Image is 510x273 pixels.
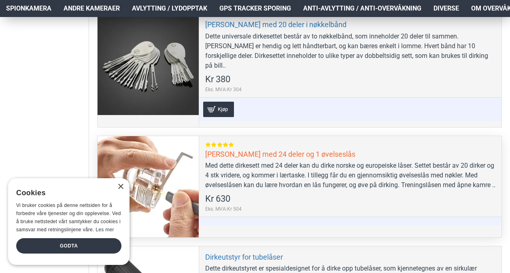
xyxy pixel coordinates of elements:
span: Kr 380 [205,75,230,84]
span: Anti-avlytting / Anti-overvåkning [303,4,421,13]
div: Godta [16,238,121,254]
div: Med dette dirkesett med 24 deler kan du dirke norske og europeiske låser. Settet består av 20 dir... [205,161,495,190]
a: [PERSON_NAME] med 24 deler og 1 øvelseslås [205,149,355,159]
div: Close [117,184,123,190]
span: Vi bruker cookies på denne nettsiden for å forbedre våre tjenester og din opplevelse. Ved å bruke... [16,203,121,232]
span: Diverse [433,4,459,13]
span: Kjøp [216,107,230,112]
a: Dirkeutstyr for tubelåser [205,252,283,262]
a: Dirkesett med 24 deler og 1 øvelseslås Dirkesett med 24 deler og 1 øvelseslås [98,136,199,237]
span: Eks. MVA:Kr 504 [205,205,242,213]
div: Dette universale dirkesettet består av to nøkkelbånd, som inneholder 20 deler til sammen. [PERSON... [205,32,495,70]
a: [PERSON_NAME] med 20 deler i nøkkelbånd [205,20,346,29]
span: Spionkamera [6,4,51,13]
div: Cookies [16,184,116,202]
span: Eks. MVA:Kr 304 [205,86,242,93]
span: Andre kameraer [64,4,120,13]
span: Avlytting / Lydopptak [132,4,207,13]
a: Les mer, opens a new window [96,227,114,232]
span: GPS Tracker Sporing [219,4,291,13]
span: Kr 630 [205,194,230,203]
a: Dirkesett med 20 deler i nøkkelbånd Dirkesett med 20 deler i nøkkelbånd [98,14,199,115]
